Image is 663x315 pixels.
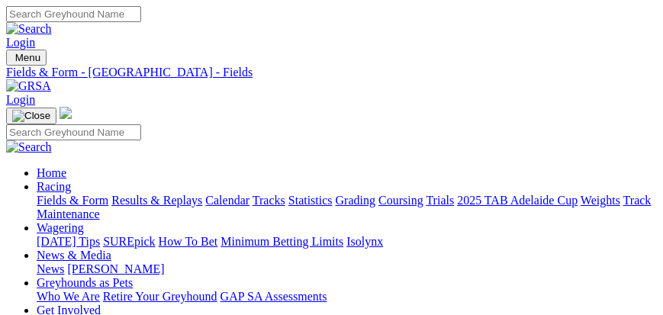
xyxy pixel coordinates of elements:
a: Weights [581,194,620,207]
img: Search [6,22,52,36]
input: Search [6,6,141,22]
a: Results & Replays [111,194,202,207]
img: Search [6,140,52,154]
a: Coursing [378,194,423,207]
a: GAP SA Assessments [220,290,327,303]
a: Minimum Betting Limits [220,235,343,248]
a: Login [6,93,35,106]
button: Toggle navigation [6,50,47,66]
a: News & Media [37,249,111,262]
a: Tracks [253,194,285,207]
div: Wagering [37,235,657,249]
a: Calendar [205,194,249,207]
a: Greyhounds as Pets [37,276,133,289]
a: Home [37,166,66,179]
a: Login [6,36,35,49]
a: Fields & Form - [GEOGRAPHIC_DATA] - Fields [6,66,657,79]
a: Trials [426,194,454,207]
a: News [37,262,64,275]
img: GRSA [6,79,51,93]
a: How To Bet [159,235,218,248]
span: Menu [15,52,40,63]
a: [DATE] Tips [37,235,100,248]
a: Fields & Form [37,194,108,207]
a: SUREpick [103,235,155,248]
a: Statistics [288,194,333,207]
a: Grading [336,194,375,207]
a: Racing [37,180,71,193]
a: Wagering [37,221,84,234]
div: Racing [37,194,657,221]
a: [PERSON_NAME] [67,262,164,275]
a: Retire Your Greyhound [103,290,217,303]
a: Who We Are [37,290,100,303]
a: Isolynx [346,235,383,248]
a: Track Maintenance [37,194,651,220]
input: Search [6,124,141,140]
button: Toggle navigation [6,108,56,124]
img: Close [12,110,50,122]
div: Greyhounds as Pets [37,290,657,304]
div: News & Media [37,262,657,276]
img: logo-grsa-white.png [60,107,72,119]
a: 2025 TAB Adelaide Cup [457,194,578,207]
